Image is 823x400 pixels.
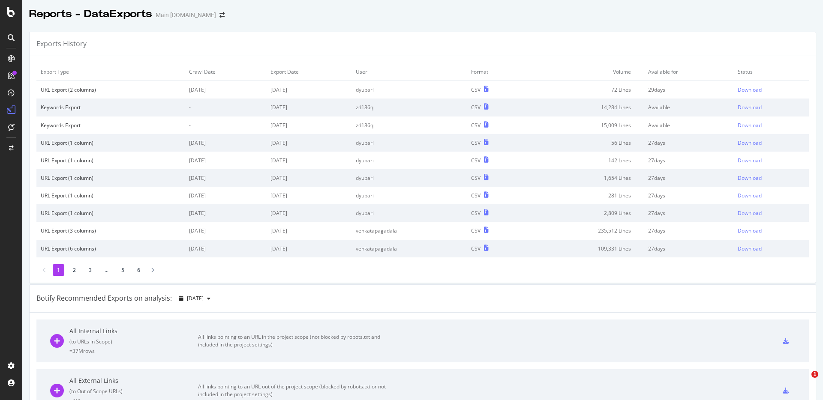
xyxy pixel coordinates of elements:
div: Download [738,139,762,146]
div: Botify Recommended Exports on analysis: [36,293,172,303]
td: - [185,116,266,134]
td: 27 days [644,169,733,187]
a: Download [738,86,805,93]
td: [DATE] [185,152,266,169]
div: CSV [471,104,481,111]
td: 2,809 Lines [528,204,644,222]
td: Status [733,63,809,81]
div: CSV [471,122,481,129]
div: CSV [471,209,481,217]
td: dyupari [351,187,467,204]
div: Exports History [36,39,87,49]
td: 109,331 Lines [528,240,644,257]
td: 1,654 Lines [528,169,644,187]
td: User [351,63,467,81]
td: Export Date [266,63,351,81]
td: 27 days [644,204,733,222]
td: Available for [644,63,733,81]
li: 3 [84,264,96,276]
td: 29 days [644,81,733,99]
td: dyupari [351,81,467,99]
td: dyupari [351,204,467,222]
td: dyupari [351,134,467,152]
div: URL Export (1 column) [41,209,180,217]
div: URL Export (1 column) [41,139,180,146]
li: 5 [117,264,129,276]
td: 281 Lines [528,187,644,204]
td: [DATE] [266,240,351,257]
td: dyupari [351,169,467,187]
div: CSV [471,86,481,93]
div: ( to Out of Scope URLs ) [69,388,198,395]
div: ( to URLs in Scope ) [69,338,198,345]
div: CSV [471,227,481,234]
td: 235,512 Lines [528,222,644,239]
div: URL Export (2 columns) [41,86,180,93]
td: 27 days [644,134,733,152]
a: Download [738,157,805,164]
a: Download [738,139,805,146]
td: 56 Lines [528,134,644,152]
div: URL Export (1 column) [41,174,180,182]
a: Download [738,227,805,234]
div: Keywords Export [41,104,180,111]
td: venkatapagadala [351,222,467,239]
div: Download [738,192,762,199]
td: [DATE] [266,81,351,99]
td: zd186q [351,99,467,116]
td: [DATE] [185,134,266,152]
div: Reports - DataExports [29,7,152,21]
button: [DATE] [175,292,214,305]
td: [DATE] [185,169,266,187]
div: URL Export (6 columns) [41,245,180,252]
div: CSV [471,157,481,164]
td: 27 days [644,152,733,169]
td: [DATE] [266,116,351,134]
td: Crawl Date [185,63,266,81]
a: Download [738,104,805,111]
div: Download [738,227,762,234]
td: [DATE] [185,222,266,239]
div: All links pointing to an URL in the project scope (not blocked by robots.txt and included in the ... [198,333,391,349]
a: Download [738,245,805,252]
td: 142 Lines [528,152,644,169]
div: Download [738,174,762,182]
td: 14,284 Lines [528,99,644,116]
td: venkatapagadala [351,240,467,257]
div: Download [738,209,762,217]
div: Available [648,122,729,129]
td: [DATE] [266,99,351,116]
td: dyupari [351,152,467,169]
td: [DATE] [266,169,351,187]
a: Download [738,209,805,217]
td: 27 days [644,222,733,239]
div: CSV [471,192,481,199]
div: CSV [471,139,481,146]
td: Export Type [36,63,185,81]
div: URL Export (1 column) [41,157,180,164]
div: arrow-right-arrow-left [219,12,225,18]
td: [DATE] [266,152,351,169]
li: 2 [69,264,80,276]
li: ... [100,264,113,276]
div: = 37M rows [69,347,198,355]
div: Main [DOMAIN_NAME] [156,11,216,19]
div: All Internal Links [69,327,198,335]
td: Volume [528,63,644,81]
td: [DATE] [266,187,351,204]
td: [DATE] [185,81,266,99]
td: [DATE] [185,240,266,257]
div: URL Export (1 column) [41,192,180,199]
iframe: Intercom live chat [794,371,814,391]
td: [DATE] [266,204,351,222]
a: Download [738,174,805,182]
li: 1 [53,264,64,276]
td: 72 Lines [528,81,644,99]
div: Download [738,245,762,252]
td: 27 days [644,187,733,204]
td: [DATE] [185,187,266,204]
div: Download [738,122,762,129]
div: Available [648,104,729,111]
li: 6 [133,264,144,276]
a: Download [738,192,805,199]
